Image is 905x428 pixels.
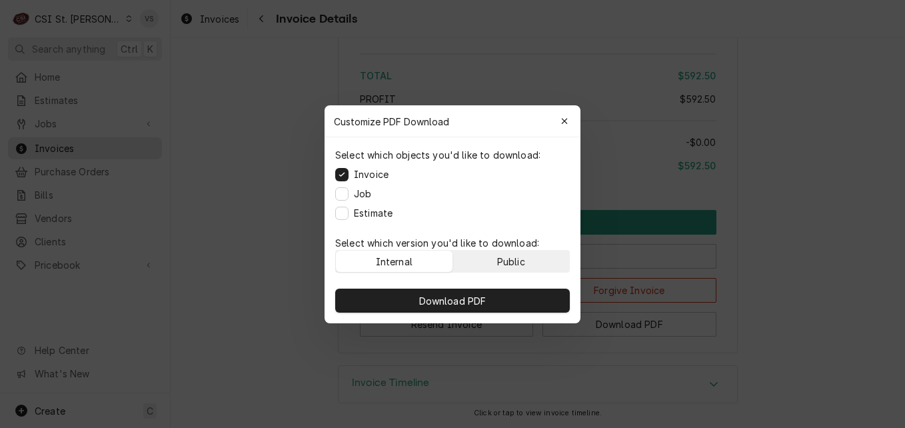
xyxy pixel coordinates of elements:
[376,254,413,268] div: Internal
[354,187,371,201] label: Job
[335,148,540,162] p: Select which objects you'd like to download:
[335,236,570,250] p: Select which version you'd like to download:
[325,105,580,137] div: Customize PDF Download
[417,293,489,307] span: Download PDF
[354,206,393,220] label: Estimate
[354,167,389,181] label: Invoice
[497,254,525,268] div: Public
[335,289,570,313] button: Download PDF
